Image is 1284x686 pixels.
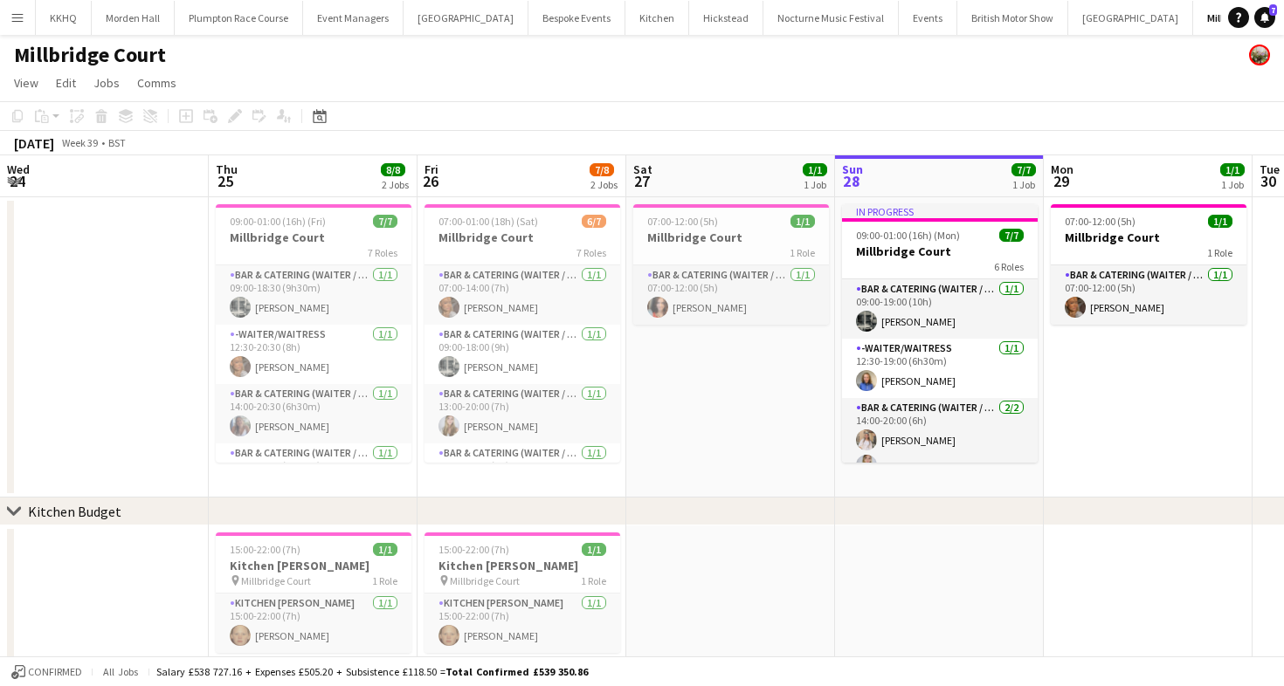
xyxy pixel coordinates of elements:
[130,72,183,94] a: Comms
[1207,246,1232,259] span: 1 Role
[92,1,175,35] button: Morden Hall
[1051,161,1073,177] span: Mon
[425,204,620,463] app-job-card: 07:00-01:00 (18h) (Sat)6/7Millbridge Court7 RolesBar & Catering (Waiter / waitress)1/107:00-14:00...
[216,532,411,653] app-job-card: 15:00-22:00 (7h)1/1Kitchen [PERSON_NAME] Millbridge Court1 RoleKitchen [PERSON_NAME]1/115:00-22:0...
[14,75,38,91] span: View
[216,230,411,245] h3: Millbridge Court
[86,72,127,94] a: Jobs
[790,246,815,259] span: 1 Role
[381,163,405,176] span: 8/8
[689,1,763,35] button: Hickstead
[790,215,815,228] span: 1/1
[303,1,404,35] button: Event Managers
[216,593,411,653] app-card-role: Kitchen [PERSON_NAME]1/115:00-22:00 (7h)[PERSON_NAME]
[631,171,652,191] span: 27
[382,178,409,191] div: 2 Jobs
[7,72,45,94] a: View
[763,1,899,35] button: Nocturne Music Festival
[36,1,92,35] button: KKHQ
[425,265,620,325] app-card-role: Bar & Catering (Waiter / waitress)1/107:00-14:00 (7h)[PERSON_NAME]
[368,246,397,259] span: 7 Roles
[1068,1,1193,35] button: [GEOGRAPHIC_DATA]
[216,204,411,463] app-job-card: 09:00-01:00 (16h) (Fri)7/7Millbridge Court7 RolesBar & Catering (Waiter / waitress)1/109:00-18:30...
[230,543,300,556] span: 15:00-22:00 (7h)
[1220,163,1245,176] span: 1/1
[842,161,863,177] span: Sun
[803,163,827,176] span: 1/1
[28,666,82,678] span: Confirmed
[633,265,829,325] app-card-role: Bar & Catering (Waiter / waitress)1/107:00-12:00 (5h)[PERSON_NAME]
[576,246,606,259] span: 7 Roles
[14,42,166,68] h1: Millbridge Court
[108,136,126,149] div: BST
[842,339,1038,398] app-card-role: -Waiter/Waitress1/112:30-19:00 (6h30m)[PERSON_NAME]
[58,136,101,149] span: Week 39
[216,161,238,177] span: Thu
[1269,4,1277,16] span: 7
[647,215,718,228] span: 07:00-12:00 (5h)
[241,574,311,587] span: Millbridge Court
[1249,45,1270,65] app-user-avatar: Staffing Manager
[842,244,1038,259] h3: Millbridge Court
[1012,178,1035,191] div: 1 Job
[1257,171,1280,191] span: 30
[175,1,303,35] button: Plumpton Race Course
[633,204,829,325] app-job-card: 07:00-12:00 (5h)1/1Millbridge Court1 RoleBar & Catering (Waiter / waitress)1/107:00-12:00 (5h)[PE...
[842,398,1038,483] app-card-role: Bar & Catering (Waiter / waitress)2/214:00-20:00 (6h)[PERSON_NAME][PERSON_NAME]
[842,279,1038,339] app-card-role: Bar & Catering (Waiter / waitress)1/109:00-19:00 (10h)[PERSON_NAME]
[1051,230,1246,245] h3: Millbridge Court
[7,161,30,177] span: Wed
[373,215,397,228] span: 7/7
[425,532,620,653] app-job-card: 15:00-22:00 (7h)1/1Kitchen [PERSON_NAME] Millbridge Court1 RoleKitchen [PERSON_NAME]1/115:00-22:0...
[842,204,1038,218] div: In progress
[425,325,620,384] app-card-role: Bar & Catering (Waiter / waitress)1/109:00-18:00 (9h)[PERSON_NAME]
[842,204,1038,463] div: In progress09:00-01:00 (16h) (Mon)7/7Millbridge Court6 RolesBar & Catering (Waiter / waitress)1/1...
[230,215,326,228] span: 09:00-01:00 (16h) (Fri)
[1011,163,1036,176] span: 7/7
[1208,215,1232,228] span: 1/1
[582,215,606,228] span: 6/7
[633,230,829,245] h3: Millbridge Court
[372,574,397,587] span: 1 Role
[425,230,620,245] h3: Millbridge Court
[856,229,960,242] span: 09:00-01:00 (16h) (Mon)
[438,543,509,556] span: 15:00-22:00 (7h)
[425,443,620,503] app-card-role: Bar & Catering (Waiter / waitress)1/113:00-21:00 (8h)
[633,161,652,177] span: Sat
[213,171,238,191] span: 25
[28,503,121,520] div: Kitchen Budget
[625,1,689,35] button: Kitchen
[216,443,411,503] app-card-role: Bar & Catering (Waiter / waitress)1/114:00-22:30 (8h30m)
[216,325,411,384] app-card-role: -Waiter/Waitress1/112:30-20:30 (8h)[PERSON_NAME]
[137,75,176,91] span: Comms
[582,543,606,556] span: 1/1
[590,163,614,176] span: 7/8
[1221,178,1244,191] div: 1 Job
[804,178,826,191] div: 1 Job
[590,178,618,191] div: 2 Jobs
[1260,161,1280,177] span: Tue
[156,665,588,678] div: Salary £538 727.16 + Expenses £505.20 + Subsistence £118.50 =
[1254,7,1275,28] a: 7
[425,558,620,573] h3: Kitchen [PERSON_NAME]
[839,171,863,191] span: 28
[425,384,620,443] app-card-role: Bar & Catering (Waiter / waitress)1/113:00-20:00 (7h)[PERSON_NAME]
[216,558,411,573] h3: Kitchen [PERSON_NAME]
[438,215,538,228] span: 07:00-01:00 (18h) (Sat)
[450,574,520,587] span: Millbridge Court
[93,75,120,91] span: Jobs
[373,543,397,556] span: 1/1
[100,665,142,678] span: All jobs
[422,171,438,191] span: 26
[4,171,30,191] span: 24
[9,662,85,682] button: Confirmed
[445,665,588,678] span: Total Confirmed £539 350.86
[994,260,1024,273] span: 6 Roles
[1051,204,1246,325] app-job-card: 07:00-12:00 (5h)1/1Millbridge Court1 RoleBar & Catering (Waiter / waitress)1/107:00-12:00 (5h)[PE...
[425,593,620,653] app-card-role: Kitchen [PERSON_NAME]1/115:00-22:00 (7h)[PERSON_NAME]
[216,384,411,443] app-card-role: Bar & Catering (Waiter / waitress)1/114:00-20:30 (6h30m)[PERSON_NAME]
